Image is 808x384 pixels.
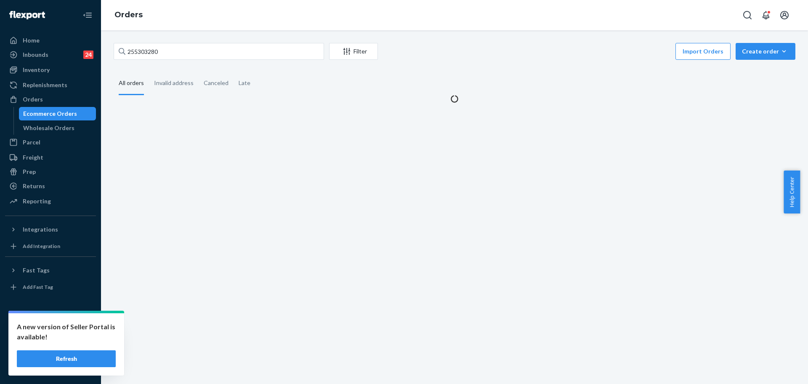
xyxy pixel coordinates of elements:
button: Open Search Box [739,7,756,24]
a: Inventory [5,63,96,77]
a: Prep [5,165,96,179]
button: Close Navigation [79,7,96,24]
a: Home [5,34,96,47]
button: Import Orders [675,43,731,60]
div: All orders [119,72,144,95]
a: Add Fast Tag [5,280,96,294]
div: Fast Tags [23,266,50,275]
a: Returns [5,179,96,193]
div: Ecommerce Orders [23,109,77,118]
div: Canceled [204,72,229,94]
a: Reporting [5,195,96,208]
div: 24 [83,51,93,59]
div: Wholesale Orders [23,124,74,132]
ol: breadcrumbs [108,3,149,27]
button: Filter [329,43,378,60]
button: Create order [736,43,795,60]
div: Inventory [23,66,50,74]
a: Ecommerce Orders [19,107,96,120]
div: Invalid address [154,72,194,94]
div: Add Fast Tag [23,283,53,291]
a: Wholesale Orders [19,121,96,135]
a: Add Integration [5,240,96,253]
button: Help Center [784,171,800,213]
p: A new version of Seller Portal is available! [17,322,116,342]
div: Reporting [23,197,51,205]
button: Integrations [5,223,96,236]
button: Fast Tags [5,264,96,277]
a: Parcel [5,136,96,149]
div: Integrations [23,225,58,234]
div: Replenishments [23,81,67,89]
div: Add Integration [23,243,60,250]
div: Freight [23,153,43,162]
button: Refresh [17,350,116,367]
a: Replenishments [5,78,96,92]
div: Inbounds [23,51,48,59]
button: Open notifications [757,7,774,24]
input: Search orders [114,43,324,60]
a: Talk to Support [5,332,96,345]
div: Orders [23,95,43,104]
a: Help Center [5,346,96,360]
img: Flexport logo [9,11,45,19]
a: Settings [5,317,96,331]
a: Freight [5,151,96,164]
a: Orders [114,10,143,19]
button: Open account menu [776,7,793,24]
button: Give Feedback [5,360,96,374]
div: Filter [330,47,377,56]
a: Orders [5,93,96,106]
div: Create order [742,47,789,56]
div: Home [23,36,40,45]
div: Prep [23,168,36,176]
div: Returns [23,182,45,190]
div: Parcel [23,138,40,147]
div: Late [239,72,250,94]
a: Inbounds24 [5,48,96,61]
